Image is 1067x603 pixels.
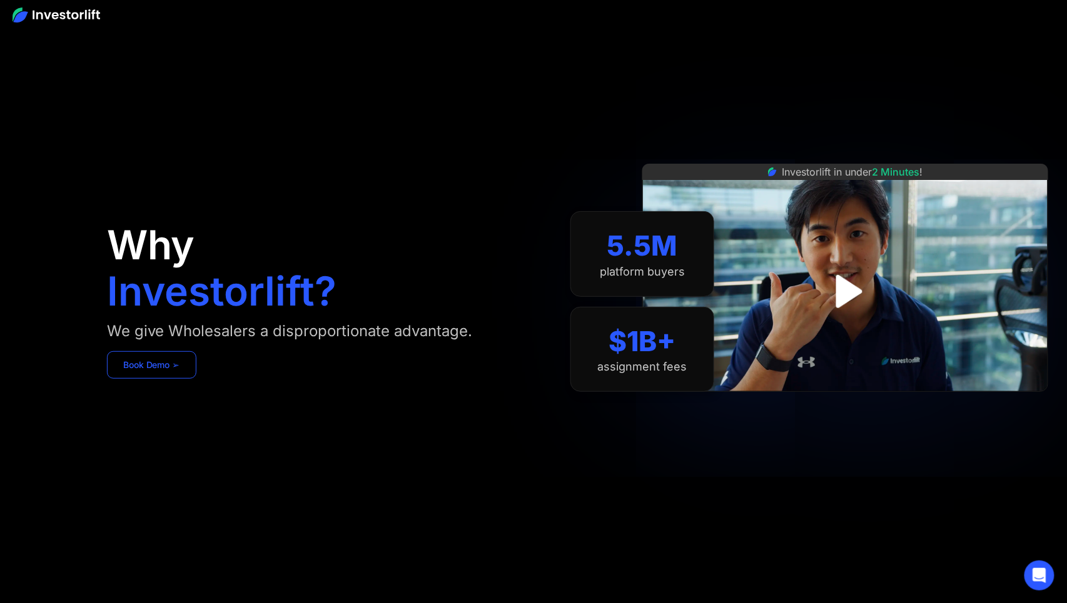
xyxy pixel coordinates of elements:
div: Open Intercom Messenger [1024,561,1054,591]
div: assignment fees [598,360,687,374]
div: $1B+ [609,325,676,358]
div: 5.5M [607,229,678,262]
span: 2 Minutes [872,166,919,178]
h1: Why [107,225,195,265]
a: Book Demo ➢ [107,351,196,379]
iframe: Customer reviews powered by Trustpilot [752,398,939,413]
div: platform buyers [600,265,685,279]
a: open lightbox [817,264,873,319]
h1: Investorlift? [107,271,337,311]
div: We give Wholesalers a disproportionate advantage. [107,321,473,341]
div: Investorlift in under ! [782,164,923,179]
